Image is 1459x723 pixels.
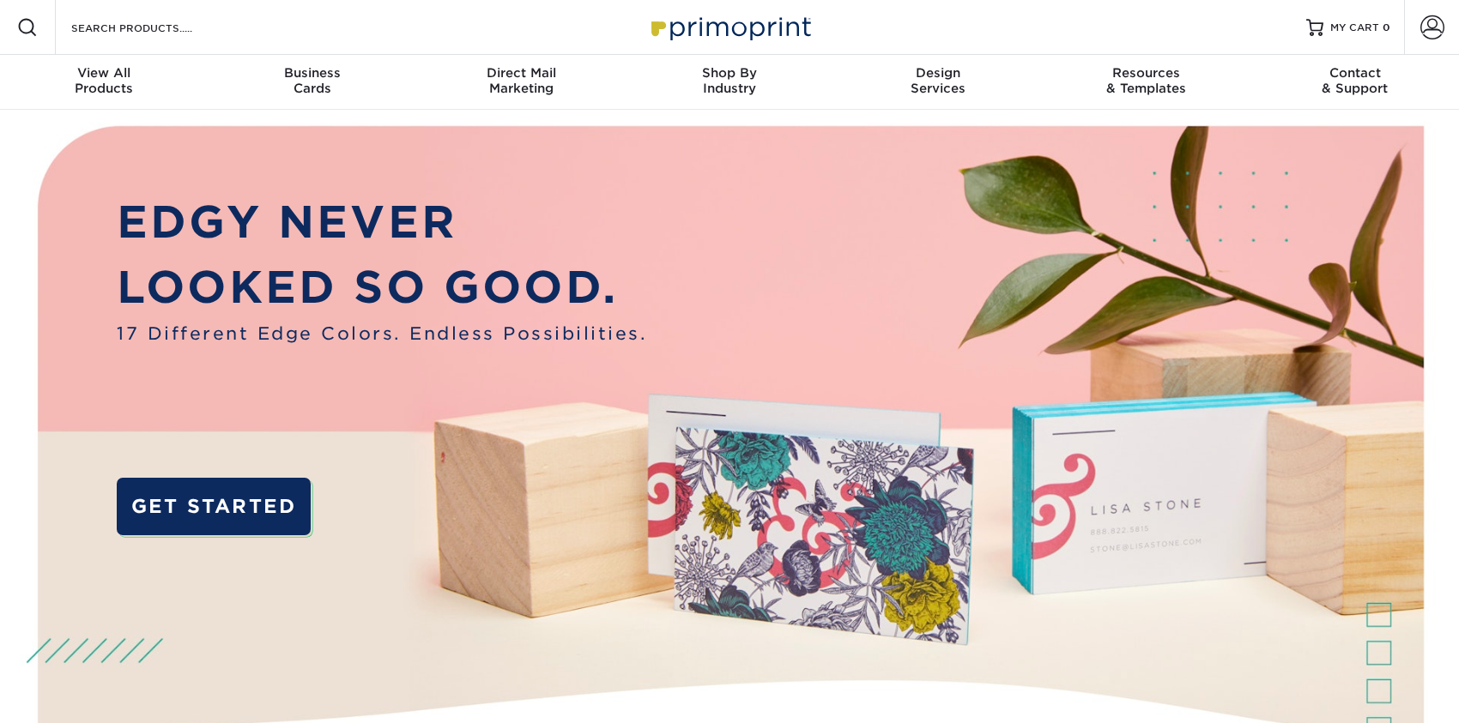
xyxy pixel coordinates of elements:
[417,65,626,81] span: Direct Mail
[209,65,417,81] span: Business
[117,190,647,256] p: EDGY NEVER
[1042,65,1250,81] span: Resources
[1250,65,1459,81] span: Contact
[117,321,647,347] span: 17 Different Edge Colors. Endless Possibilities.
[1250,65,1459,96] div: & Support
[833,65,1042,81] span: Design
[209,65,417,96] div: Cards
[626,55,834,110] a: Shop ByIndustry
[1042,55,1250,110] a: Resources& Templates
[833,65,1042,96] div: Services
[1250,55,1459,110] a: Contact& Support
[1330,21,1379,35] span: MY CART
[209,55,417,110] a: BusinessCards
[417,55,626,110] a: Direct MailMarketing
[644,9,815,45] img: Primoprint
[417,65,626,96] div: Marketing
[117,478,311,535] a: GET STARTED
[1042,65,1250,96] div: & Templates
[626,65,834,96] div: Industry
[1383,21,1390,33] span: 0
[117,255,647,321] p: LOOKED SO GOOD.
[626,65,834,81] span: Shop By
[70,17,237,38] input: SEARCH PRODUCTS.....
[833,55,1042,110] a: DesignServices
